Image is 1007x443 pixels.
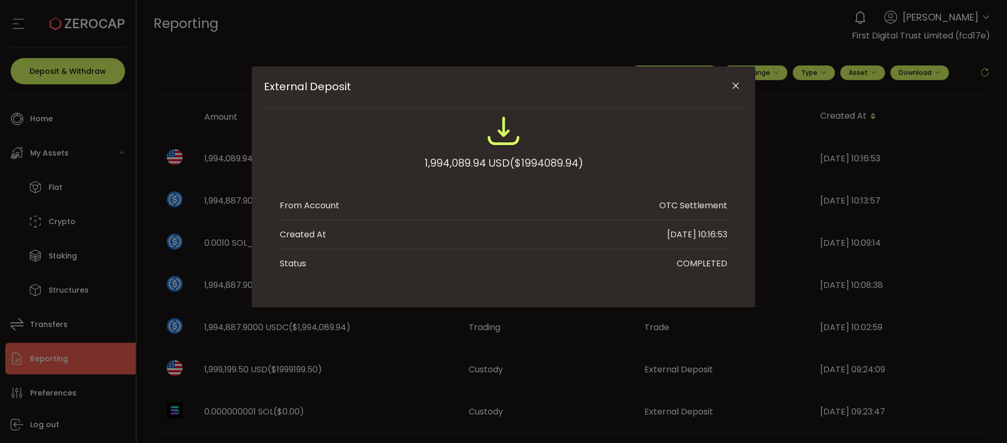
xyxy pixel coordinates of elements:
[280,199,339,212] div: From Account
[659,199,727,212] div: OTC Settlement
[677,257,727,270] div: COMPLETED
[667,228,727,241] div: [DATE] 10:16:53
[280,228,326,241] div: Created At
[280,257,306,270] div: Status
[726,77,745,95] button: Close
[424,153,583,172] div: 1,994,089.94 USD
[264,80,695,93] span: External Deposit
[954,392,1007,443] iframe: Chat Widget
[252,66,755,307] div: External Deposit
[510,153,583,172] span: ($1994089.94)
